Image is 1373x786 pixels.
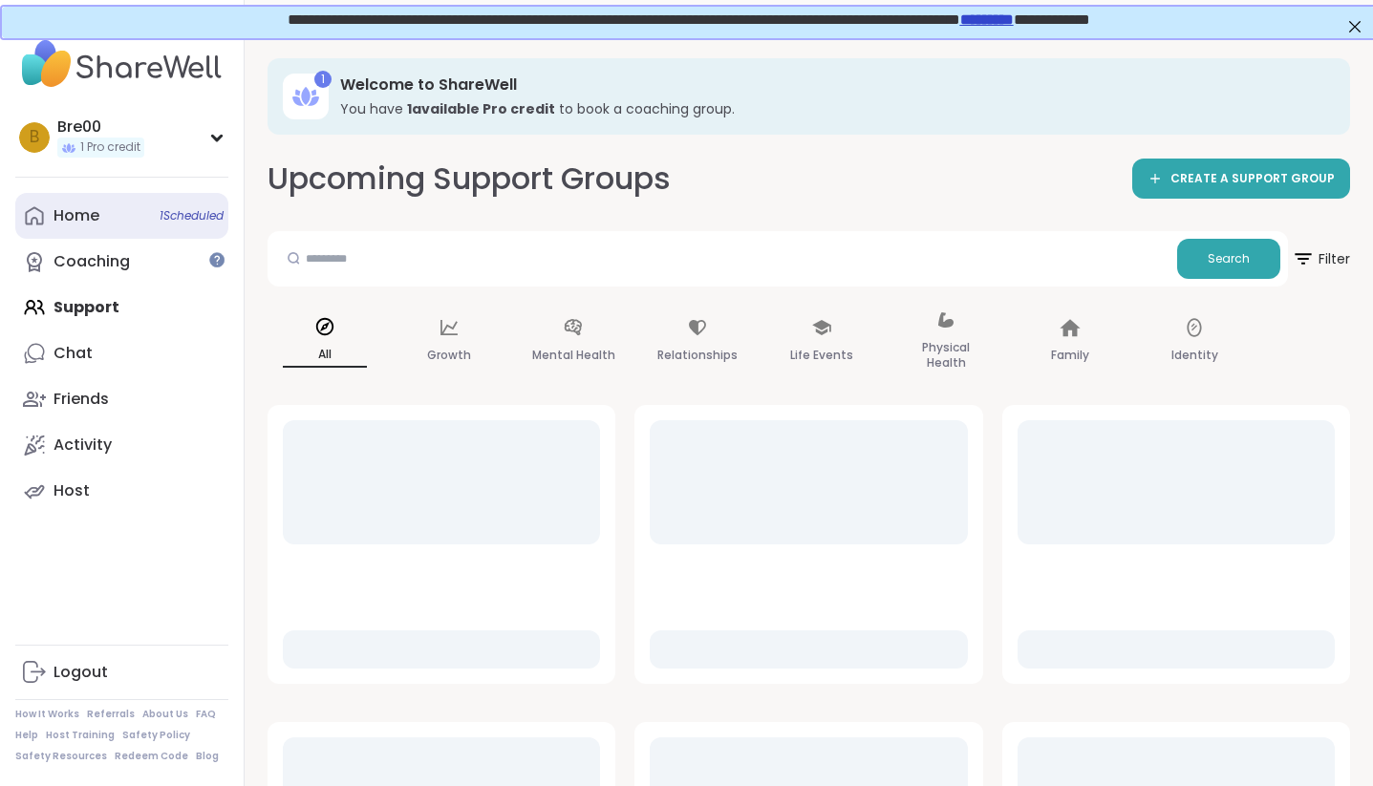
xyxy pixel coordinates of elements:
a: How It Works [15,708,79,721]
p: All [283,343,367,368]
h2: Upcoming Support Groups [268,158,671,201]
b: 1 available Pro credit [407,99,555,118]
div: Chat [54,343,93,364]
a: Activity [15,422,228,468]
a: Friends [15,376,228,422]
iframe: Spotlight [209,252,225,267]
div: Host [54,480,90,501]
a: Safety Policy [122,729,190,742]
div: Home [54,205,99,226]
span: Search [1208,250,1250,267]
span: 1 Pro credit [80,139,140,156]
a: Safety Resources [15,750,107,763]
a: CREATE A SUPPORT GROUP [1132,159,1350,199]
div: Coaching [54,251,130,272]
a: Logout [15,649,228,695]
button: Search [1177,239,1280,279]
h3: Welcome to ShareWell [340,74,1323,96]
h3: You have to book a coaching group. [340,99,1323,118]
a: Referrals [87,708,135,721]
p: Physical Health [904,336,988,374]
a: Blog [196,750,219,763]
div: Logout [54,662,108,683]
a: Host [15,468,228,514]
div: Bre00 [57,117,144,138]
p: Life Events [790,344,853,367]
button: Filter [1292,231,1350,287]
p: Mental Health [532,344,615,367]
span: B [30,125,39,150]
span: Filter [1292,236,1350,282]
a: Coaching [15,239,228,285]
a: Chat [15,330,228,376]
div: Friends [54,389,109,410]
span: CREATE A SUPPORT GROUP [1170,171,1335,187]
a: Host Training [46,729,115,742]
p: Growth [427,344,471,367]
a: Home1Scheduled [15,193,228,239]
span: 1 Scheduled [160,208,224,223]
img: ShareWell Nav Logo [15,31,228,97]
div: Activity [54,435,112,456]
a: About Us [142,708,188,721]
p: Identity [1171,344,1218,367]
p: Relationships [657,344,738,367]
a: Help [15,729,38,742]
div: 1 [314,71,332,88]
p: Family [1051,344,1089,367]
a: FAQ [196,708,216,721]
a: Redeem Code [115,750,188,763]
